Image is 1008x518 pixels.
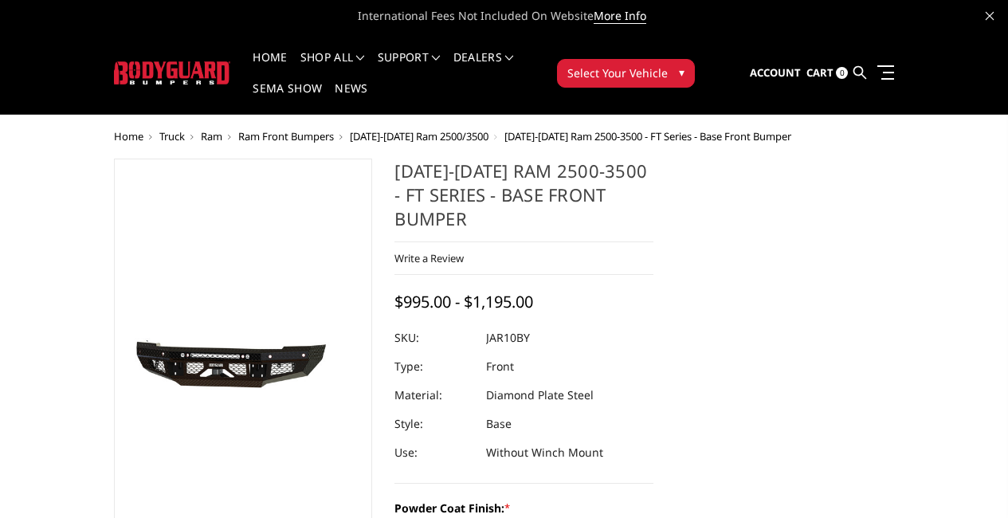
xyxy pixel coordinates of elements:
[567,65,668,81] span: Select Your Vehicle
[378,52,441,83] a: Support
[394,324,474,352] dt: SKU:
[806,65,833,80] span: Cart
[504,129,791,143] span: [DATE]-[DATE] Ram 2500-3500 - FT Series - Base Front Bumper
[486,438,603,467] dd: Without Winch Mount
[594,8,646,24] a: More Info
[486,352,514,381] dd: Front
[201,129,222,143] a: Ram
[394,159,653,242] h1: [DATE]-[DATE] Ram 2500-3500 - FT Series - Base Front Bumper
[557,59,695,88] button: Select Your Vehicle
[159,129,185,143] a: Truck
[394,352,474,381] dt: Type:
[394,291,533,312] span: $995.00 - $1,195.00
[114,129,143,143] a: Home
[679,64,684,80] span: ▾
[486,324,530,352] dd: JAR10BY
[114,61,231,84] img: BODYGUARD BUMPERS
[836,67,848,79] span: 0
[394,381,474,410] dt: Material:
[238,129,334,143] a: Ram Front Bumpers
[806,52,848,95] a: Cart 0
[750,65,801,80] span: Account
[394,438,474,467] dt: Use:
[300,52,365,83] a: shop all
[253,52,287,83] a: Home
[253,83,322,114] a: SEMA Show
[335,83,367,114] a: News
[394,500,653,516] label: Powder Coat Finish:
[486,381,594,410] dd: Diamond Plate Steel
[394,251,464,265] a: Write a Review
[453,52,514,83] a: Dealers
[350,129,488,143] a: [DATE]-[DATE] Ram 2500/3500
[486,410,512,438] dd: Base
[750,52,801,95] a: Account
[394,410,474,438] dt: Style:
